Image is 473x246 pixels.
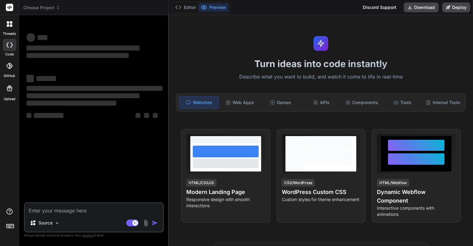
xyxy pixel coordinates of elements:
[3,31,16,36] label: threads
[423,96,463,109] div: Internal Tools
[179,96,219,109] div: Websites
[55,220,60,226] img: Pick Models
[282,179,315,187] div: CSS/WordPress
[4,96,15,102] label: Upload
[172,58,469,69] h1: Turn ideas into code instantly
[24,232,164,238] p: Always double-check its answers. Your in Bind
[26,53,129,58] span: ‌
[173,3,198,12] button: Editor
[38,35,47,40] span: ‌
[186,179,216,187] div: HTML/CSS/JS
[26,75,34,82] span: ‌
[186,196,265,209] p: Responsive design with smooth interactions
[404,2,439,12] button: Download
[26,93,139,98] span: ‌
[83,233,94,237] span: privacy
[282,188,360,196] h4: WordPress Custom CSS
[198,3,228,12] button: Preview
[4,73,15,79] label: GitHub
[144,113,149,118] span: ‌
[342,96,382,109] div: Components
[26,33,35,42] span: ‌
[377,205,455,217] p: Interactive components with animations
[172,73,469,81] p: Describe what you want to build, and watch it come to life in real-time
[26,113,31,118] span: ‌
[186,188,265,196] h4: Modern Landing Page
[377,179,409,187] div: HTML/Webflow
[377,188,455,205] h4: Dynamic Webflow Component
[36,76,56,81] span: ‌
[142,220,149,227] img: attachment
[220,96,260,109] div: Web Apps
[34,113,63,118] span: ‌
[135,113,140,118] span: ‌
[301,96,341,109] div: APIs
[152,220,158,226] img: icon
[359,2,400,12] div: Discord Support
[26,101,116,106] span: ‌
[383,96,422,109] div: Tools
[261,96,300,109] div: Games
[442,2,470,12] button: Deploy
[26,46,139,50] span: ‌
[282,196,360,203] p: Custom styles for theme enhancement
[153,113,158,118] span: ‌
[23,5,60,11] span: Choose Project
[5,52,14,57] label: code
[38,220,53,226] p: Source
[26,86,163,91] span: ‌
